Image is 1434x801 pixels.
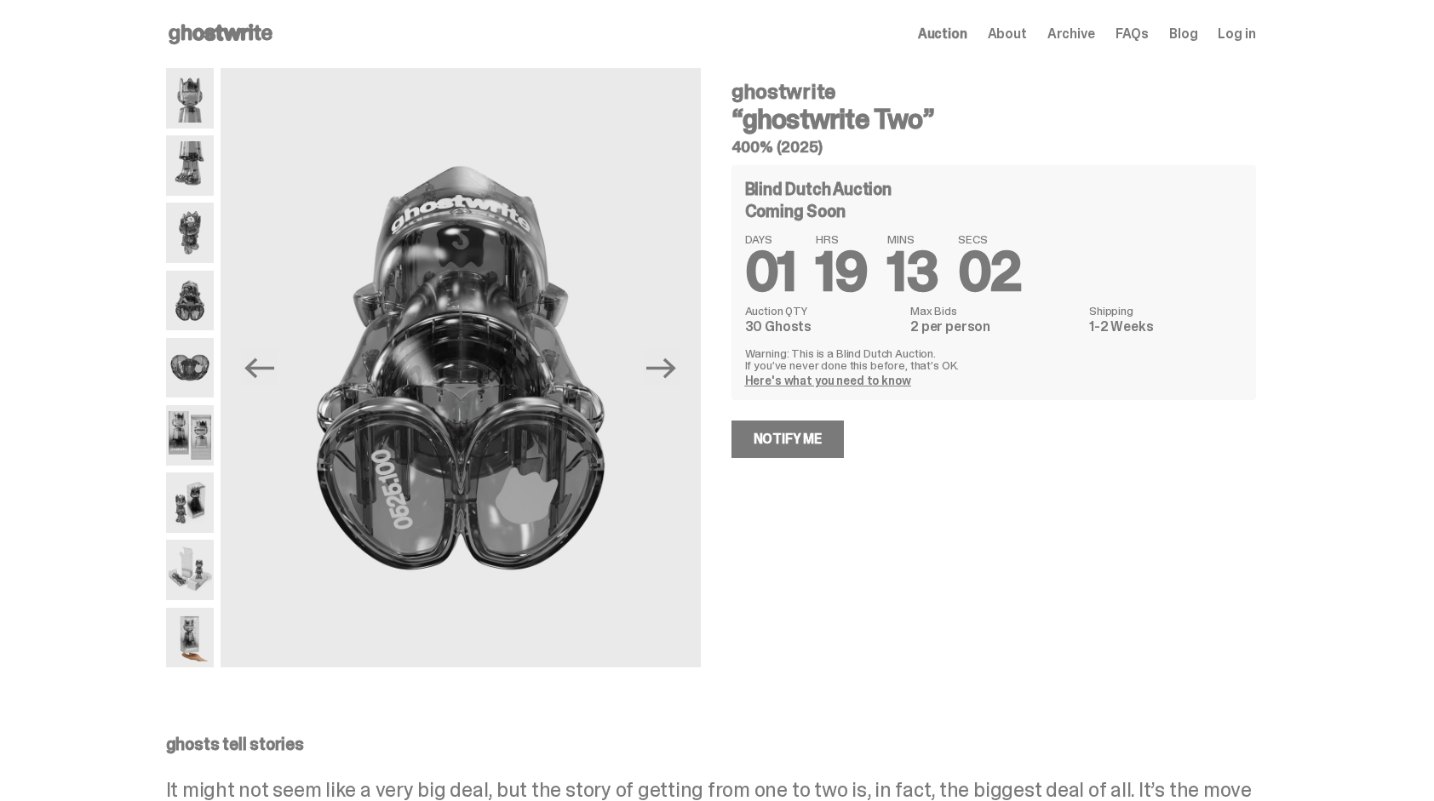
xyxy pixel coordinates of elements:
span: DAYS [745,233,796,245]
div: Coming Soon [745,203,1242,220]
img: ghostwrite_Two_Media_5.png [166,203,215,263]
dt: Max Bids [910,305,1079,317]
a: Log in [1218,27,1255,41]
span: 01 [745,237,796,307]
a: Archive [1047,27,1095,41]
h3: “ghostwrite Two” [731,106,1256,133]
img: ghostwrite_Two_Media_3.png [166,135,215,196]
dt: Shipping [1089,305,1242,317]
a: Blog [1169,27,1197,41]
span: SECS [958,233,1022,245]
img: ghostwrite_Two_Media_11.png [166,472,215,533]
span: HRS [816,233,867,245]
a: About [988,27,1027,41]
a: Auction [918,27,967,41]
a: Notify Me [731,421,845,458]
img: ghostwrite_Two_Media_6.png [221,68,700,667]
span: 13 [887,237,938,307]
p: Warning: This is a Blind Dutch Auction. If you’ve never done this before, that’s OK. [745,347,1242,371]
span: 19 [816,237,867,307]
button: Previous [241,349,278,386]
h4: ghostwrite [731,82,1256,102]
dd: 1-2 Weeks [1089,320,1242,334]
span: 02 [958,237,1022,307]
h5: 400% (2025) [731,140,1256,155]
h4: Blind Dutch Auction [745,180,892,197]
p: ghosts tell stories [166,735,1256,752]
dd: 30 Ghosts [745,320,900,334]
button: Next [643,349,680,386]
img: ghostwrite_Two_Media_10.png [166,405,215,466]
span: MINS [887,233,938,245]
dt: Auction QTY [745,305,900,317]
img: ghostwrite_Two_Media_13.png [166,540,215,600]
img: ghostwrite_Two_Media_6.png [166,271,215,331]
img: ghostwrite_Two_Media_8.png [166,338,215,398]
a: FAQs [1116,27,1149,41]
img: ghostwrite_Two_Media_14.png [166,608,215,668]
img: ghostwrite_Two_Media_1.png [166,68,215,129]
a: Here's what you need to know [745,373,911,388]
dd: 2 per person [910,320,1079,334]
